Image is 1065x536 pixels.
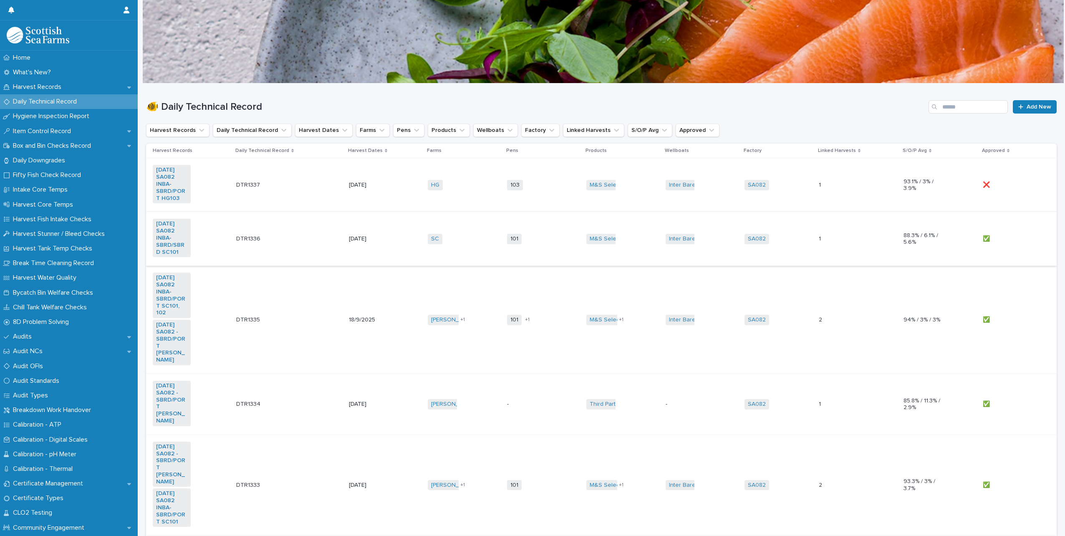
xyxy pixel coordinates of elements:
span: + 1 [619,317,623,322]
p: Certificate Types [10,494,70,502]
p: Calibration - ATP [10,421,68,429]
a: Inter Barents [669,182,704,189]
a: [PERSON_NAME] [431,401,477,408]
tr: [DATE] SA082 INBA-SBRD/PORT HG103 DTR1337DTR1337 [DATE]HG 103M&S Select Inter Barents SA082 11 93... [146,158,1057,212]
p: Audit Standards [10,377,66,385]
a: SA082 [748,482,766,489]
p: What's New? [10,68,58,76]
p: Chill Tank Welfare Checks [10,303,93,311]
p: DTR1335 [236,315,262,324]
a: M&S Select [590,316,621,324]
button: Farms [356,124,390,137]
a: [PERSON_NAME] [431,482,477,489]
p: Approved [982,146,1005,155]
span: + 1 [460,483,465,488]
span: + 1 [619,483,623,488]
a: M&S Select [590,235,621,243]
a: SA082 [748,316,766,324]
p: Daily Technical Record [10,98,83,106]
a: [DATE] SA082 INBA-SBRD/PORT HG103 [156,167,187,202]
p: Farms [427,146,442,155]
tr: [DATE] SA082 -SBRD/PORT [PERSON_NAME] [DATE] SA082 INBA-SBRD/PORT SC101 DTR1333DTR1333 [DATE][PER... [146,435,1057,536]
p: Audit OFIs [10,362,50,370]
p: Audit Types [10,392,55,399]
a: [DATE] SA082 -SBRD/PORT [PERSON_NAME] [156,443,187,485]
a: Third Party Salmon [590,401,640,408]
p: Certificate Management [10,480,90,488]
button: Approved [676,124,719,137]
span: + 1 [460,317,465,322]
p: 2 [819,315,824,324]
p: DTR1334 [236,399,262,408]
p: Break Time Cleaning Record [10,259,101,267]
button: S/O/P Avg [628,124,672,137]
p: 93.1% / 3% / 3.9% [903,178,941,192]
button: Wellboats [473,124,518,137]
p: Daily Downgrades [10,157,72,164]
p: Factory [744,146,762,155]
a: SA082 [748,182,766,189]
p: Calibration - Thermal [10,465,79,473]
p: Products [585,146,607,155]
p: Wellboats [665,146,689,155]
span: 103 [507,180,523,190]
p: ✅ [983,315,992,324]
a: [DATE] SA082 INBA-SBRD/SBRD SC101 [156,220,187,255]
p: 94% / 3% / 3% [903,316,941,324]
a: [DATE] SA082 -SBRD/PORT [PERSON_NAME] [156,382,187,425]
p: [DATE] [349,182,387,189]
a: Add New [1013,100,1057,114]
a: SA082 [748,401,766,408]
p: Home [10,54,37,62]
button: Linked Harvests [563,124,624,137]
p: ✅ [983,399,992,408]
p: Harvest Tank Temp Checks [10,245,99,253]
p: ✅ [983,234,992,243]
span: 101 [507,234,522,244]
p: CLO2 Testing [10,509,59,517]
p: Bycatch Bin Welfare Checks [10,289,100,297]
input: Search [929,100,1008,114]
p: Audit NCs [10,347,49,355]
img: mMrefqRFQpe26GRNOUkG [7,27,69,43]
p: 1 [819,234,823,243]
p: DTR1333 [236,480,262,489]
a: M&S Select [590,482,621,489]
p: Calibration - pH Meter [10,450,83,458]
a: [DATE] SA082 -SBRD/PORT [PERSON_NAME] [156,321,187,364]
span: + 1 [525,317,530,322]
p: Fifty Fish Check Record [10,171,88,179]
p: 93.3% / 3% / 3.7% [903,478,941,492]
button: Products [428,124,470,137]
p: 1 [819,180,823,189]
p: Linked Harvests [818,146,856,155]
span: 101 [507,315,522,325]
p: Harvest Records [153,146,192,155]
p: Item Control Record [10,127,78,135]
button: Pens [393,124,424,137]
p: 18/9/2025 [349,316,387,324]
a: SC [431,235,439,243]
p: 85.8% / 11.3% / 2.9% [903,397,941,412]
button: Factory [521,124,560,137]
p: Box and Bin Checks Record [10,142,98,150]
p: ✅ [983,480,992,489]
a: SA082 [748,235,766,243]
a: [PERSON_NAME] [431,316,477,324]
p: - [666,401,704,408]
a: [DATE] SA082 INBA-SBRD/PORT SC101 [156,490,187,525]
p: Harvest Fish Intake Checks [10,215,98,223]
p: DTR1337 [236,180,262,189]
a: M&S Select [590,182,621,189]
p: - [507,401,545,408]
p: Harvest Stunner / Bleed Checks [10,230,111,238]
p: Community Engagement [10,524,91,532]
a: HG [431,182,439,189]
a: Inter Barents [669,316,704,324]
button: Daily Technical Record [213,124,292,137]
p: [DATE] [349,482,387,489]
p: S/O/P Avg [903,146,927,155]
a: [DATE] SA082 INBA-SBRD/PORT SC101, 102 [156,274,187,316]
p: Audits [10,333,38,341]
p: Breakdown Work Handover [10,406,98,414]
